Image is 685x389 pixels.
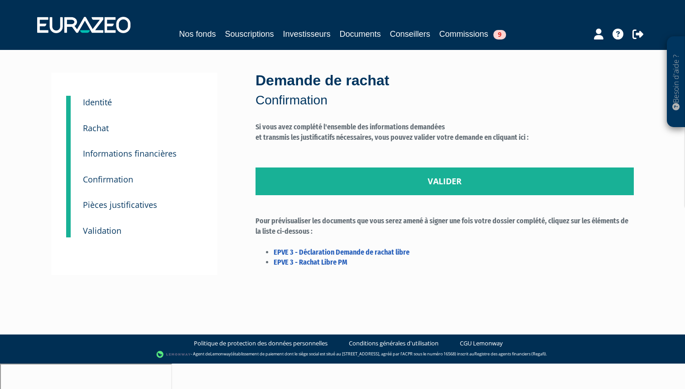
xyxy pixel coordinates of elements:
a: Investisseurs [283,28,330,40]
div: Demande de rachat [256,70,634,109]
small: Pièces justificatives [83,199,157,210]
a: 3 [66,135,71,163]
a: 1 [66,96,71,114]
a: Nos fonds [179,28,216,40]
a: 2 [66,109,71,138]
small: Confirmation [83,174,133,185]
a: Valider [256,167,634,196]
span: 9 [493,30,506,39]
img: 1732889491-logotype_eurazeo_blanc_rvb.png [37,17,130,33]
a: CGU Lemonway [460,339,503,348]
a: Conditions générales d'utilisation [349,339,439,348]
a: Documents [340,28,381,40]
img: logo-lemonway.png [156,350,191,359]
a: Registre des agents financiers (Regafi) [474,351,546,357]
a: Lemonway [210,351,231,357]
small: Rachat [83,123,109,133]
p: Confirmation [256,91,634,109]
small: Validation [83,225,121,236]
a: 5 [66,212,71,238]
a: 3 [66,161,71,189]
div: - Agent de (établissement de paiement dont le siège social est situé au [STREET_ADDRESS], agréé p... [9,350,676,359]
a: EPVE 3 - Déclaration Demande de rachat libre [274,248,410,256]
a: Politique de protection des données personnelles [194,339,328,348]
a: EPVE 3 - Rachat Libre PM [274,258,347,266]
label: Si vous avez complété l'ensemble des informations demandées et transmis les justificatifs nécessa... [256,122,634,163]
a: Souscriptions [225,28,274,40]
a: Conseillers [390,28,430,40]
a: Commissions9 [439,28,506,40]
a: 4 [66,186,71,214]
small: Identité [83,97,112,108]
label: Pour prévisualiser les documents que vous serez amené à signer une fois votre dossier complété, c... [256,195,634,268]
p: Besoin d'aide ? [671,41,681,123]
small: Informations financières [83,148,177,159]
